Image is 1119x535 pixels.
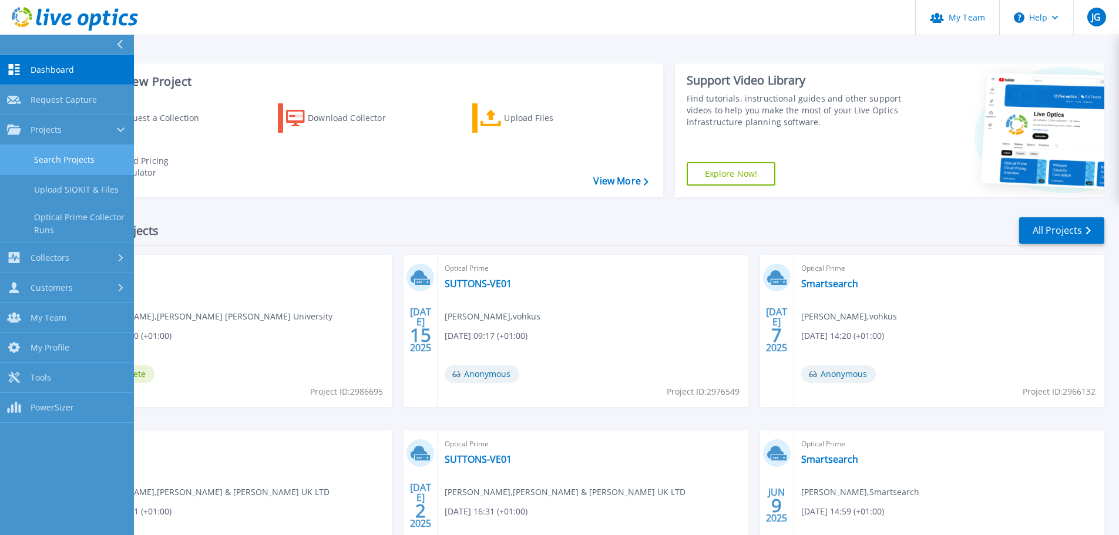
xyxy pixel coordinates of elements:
span: Customers [31,282,73,293]
span: Project ID: 2966132 [1023,385,1096,398]
a: Cloud Pricing Calculator [83,152,214,181]
span: [PERSON_NAME] , vohkus [801,310,897,323]
a: SUTTONS-VE01 [445,278,512,290]
a: Upload Files [472,103,603,133]
span: Optical Prime [801,262,1097,275]
span: Anonymous [445,365,519,383]
a: Smartsearch [801,278,858,290]
h3: Start a New Project [83,75,648,88]
span: Optical Prime [445,438,741,450]
div: Support Video Library [687,73,906,88]
span: 7 [771,330,782,340]
a: Download Collector [278,103,409,133]
span: Tools [31,372,51,383]
a: All Projects [1019,217,1104,244]
a: View More [593,176,648,187]
div: [DATE] 2025 [765,308,788,351]
span: [DATE] 14:20 (+01:00) [801,329,884,342]
span: 2 [415,506,426,516]
span: Dashboard [31,65,74,75]
span: Project ID: 2976549 [667,385,740,398]
span: [DATE] 16:31 (+01:00) [445,505,527,518]
span: [PERSON_NAME] , Smartsearch [801,486,919,499]
div: [DATE] 2025 [409,308,432,351]
div: Download Collector [308,106,402,130]
span: PowerSizer [31,402,74,413]
span: [DATE] 14:59 (+01:00) [801,505,884,518]
a: Request a Collection [83,103,214,133]
div: Cloud Pricing Calculator [115,155,209,179]
div: [DATE] 2025 [409,484,432,527]
span: JG [1091,12,1101,22]
span: Optical Prime [445,262,741,275]
span: [PERSON_NAME] , [PERSON_NAME] [PERSON_NAME] University [89,310,332,323]
a: Explore Now! [687,162,776,186]
span: Collectors [31,253,69,263]
div: Upload Files [504,106,598,130]
span: My Team [31,312,66,323]
a: Smartsearch [801,453,858,465]
span: [PERSON_NAME] , [PERSON_NAME] & [PERSON_NAME] UK LTD [445,486,685,499]
span: Optical Prime [89,262,385,275]
div: JUN 2025 [765,484,788,527]
span: [PERSON_NAME] , vohkus [445,310,540,323]
span: Request Capture [31,95,97,105]
div: Find tutorials, instructional guides and other support videos to help you make the most of your L... [687,93,906,128]
span: Project ID: 2986695 [310,385,383,398]
span: Optical Prime [89,438,385,450]
span: Anonymous [801,365,876,383]
span: My Profile [31,342,69,353]
span: 15 [410,330,431,340]
a: SUTTONS-VE01 [445,453,512,465]
span: Optical Prime [801,438,1097,450]
span: [DATE] 09:17 (+01:00) [445,329,527,342]
span: 9 [771,500,782,510]
span: Projects [31,125,62,135]
span: [PERSON_NAME] , [PERSON_NAME] & [PERSON_NAME] UK LTD [89,486,330,499]
div: Request a Collection [117,106,211,130]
